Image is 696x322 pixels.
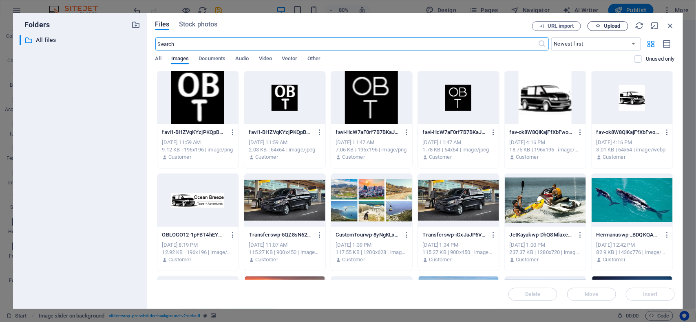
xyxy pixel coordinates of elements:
div: [DATE] 11:59 AM [249,139,320,146]
div: 82.9 KB | 1436x776 | image/webp [597,249,668,256]
button: URL import [532,21,581,31]
div: 3.01 KB | 64x64 | image/webp [597,146,668,153]
span: URL import [548,24,574,28]
span: Audio [235,54,249,65]
div: [DATE] 11:47 AM [423,139,494,146]
div: 9.12 KB | 196x196 | image/png [162,146,234,153]
p: Customer [603,153,625,161]
p: Customer [429,256,452,263]
span: Images [171,54,189,65]
i: Minimize [650,21,659,30]
p: favi-HcW7aF0rf7B7BKaJMm0KMQ-C72eAQtJ5578zJEHaLnMgA.png [336,129,400,136]
div: [DATE] 11:07 AM [249,241,320,249]
button: Upload [588,21,628,31]
div: 7.06 KB | 196x196 | image/png [336,146,407,153]
p: CustomTourwp-8yNgKLxVyHO0kF9Q0rVlYg.webp [336,231,400,239]
p: Customer [255,153,278,161]
p: favi1-BHZVqKYzjPKQpBhI0Bw5fA.jpg [249,129,313,136]
p: favi-HcW7aF0rf7B7BKaJMm0KMQ.jpg [423,129,487,136]
div: 115.27 KB | 900x450 | image/webp [423,249,494,256]
p: Customer [516,256,539,263]
p: All files [36,35,126,45]
span: Stock photos [179,20,217,29]
p: Transferswp-iGxJaJP6VoMsLmFnl8aXgg.webp [423,231,487,239]
div: [DATE] 1:34 PM [423,241,494,249]
div: [DATE] 4:16 PM [597,139,668,146]
div: [DATE] 11:59 AM [162,139,234,146]
div: 18.75 KB | 196x196 | image/png [510,146,581,153]
div: 237.37 KB | 1280x720 | image/webp [510,249,581,256]
p: Customer [342,256,365,263]
p: Customer [429,153,452,161]
span: Documents [199,54,225,65]
p: Customer [168,256,191,263]
i: Close [666,21,675,30]
p: OBLOGO12-1pFBT4hEYmaVaPgoZsy0XA-pB5I05C_g-yV0WfR3-Eh0A.png [162,231,226,239]
div: [DATE] 1:39 PM [336,241,407,249]
span: Vector [282,54,298,65]
p: Customer [516,153,539,161]
div: 12.92 KB | 196x196 | image/png [162,249,234,256]
span: Upload [604,24,621,28]
div: [DATE] 4:16 PM [510,139,581,146]
p: Transferswp-5QZ8sN62_b_YMB6rf3EmmA.webp [249,231,313,239]
p: Customer [342,153,365,161]
div: [DATE] 8:19 PM [162,241,234,249]
div: ​ [20,35,21,45]
div: 115.27 KB | 900x450 | image/webp [249,249,320,256]
p: Displays only files that are not in use on the website. Files added during this session can still... [646,55,675,63]
div: 2.03 KB | 64x64 | image/jpeg [249,146,320,153]
p: Customer [168,153,191,161]
span: All [155,54,161,65]
i: Reload [635,21,644,30]
div: [DATE] 1:00 PM [510,241,581,249]
span: Files [155,20,170,29]
div: 117.55 KB | 1200x628 | image/webp [336,249,407,256]
p: Customer [603,256,625,263]
p: fav-ok8W8QlKajFfXbFwo3ktAw.webp [597,129,661,136]
div: 1.78 KB | 64x64 | image/jpeg [423,146,494,153]
p: fav-ok8W8QlKajFfXbFwo3ktAw-rUY8vqmnqzxyUPhlCEy5rQ.png [510,129,574,136]
p: Hermanuswp-_BDQKQAVoRNo3yzmgjYpeQ.webp [597,231,661,239]
input: Search [155,37,538,50]
span: Other [307,54,320,65]
i: Create new folder [132,20,141,29]
p: JetKayakwp-DhQSMlaxeFye7qqLoUzT5w.webp [510,231,574,239]
div: [DATE] 11:47 AM [336,139,407,146]
p: Customer [255,256,278,263]
p: Folders [20,20,50,30]
div: [DATE] 12:42 PM [597,241,668,249]
p: favi1-BHZVqKYzjPKQpBhI0Bw5fA-p9vhVOl-RaY02vQrReTKmg.png [162,129,226,136]
span: Video [259,54,272,65]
